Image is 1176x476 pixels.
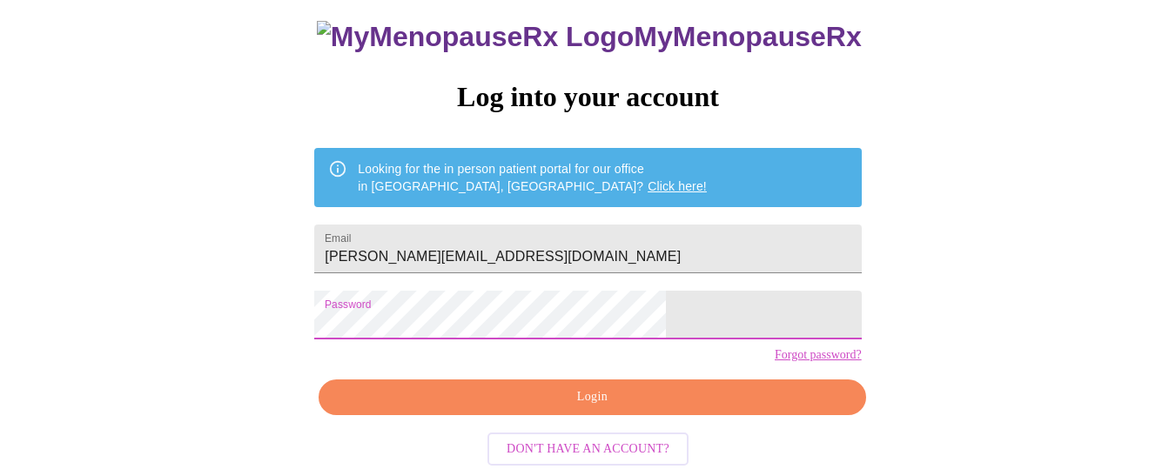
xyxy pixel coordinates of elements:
button: Login [319,379,865,415]
span: Login [339,386,845,408]
a: Don't have an account? [483,440,693,455]
a: Forgot password? [775,348,862,362]
span: Don't have an account? [507,439,669,460]
a: Click here! [648,179,707,193]
div: Looking for the in person patient portal for our office in [GEOGRAPHIC_DATA], [GEOGRAPHIC_DATA]? [358,153,707,202]
h3: Log into your account [314,81,861,113]
h3: MyMenopauseRx [317,21,862,53]
img: MyMenopauseRx Logo [317,21,634,53]
button: Don't have an account? [487,432,689,466]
